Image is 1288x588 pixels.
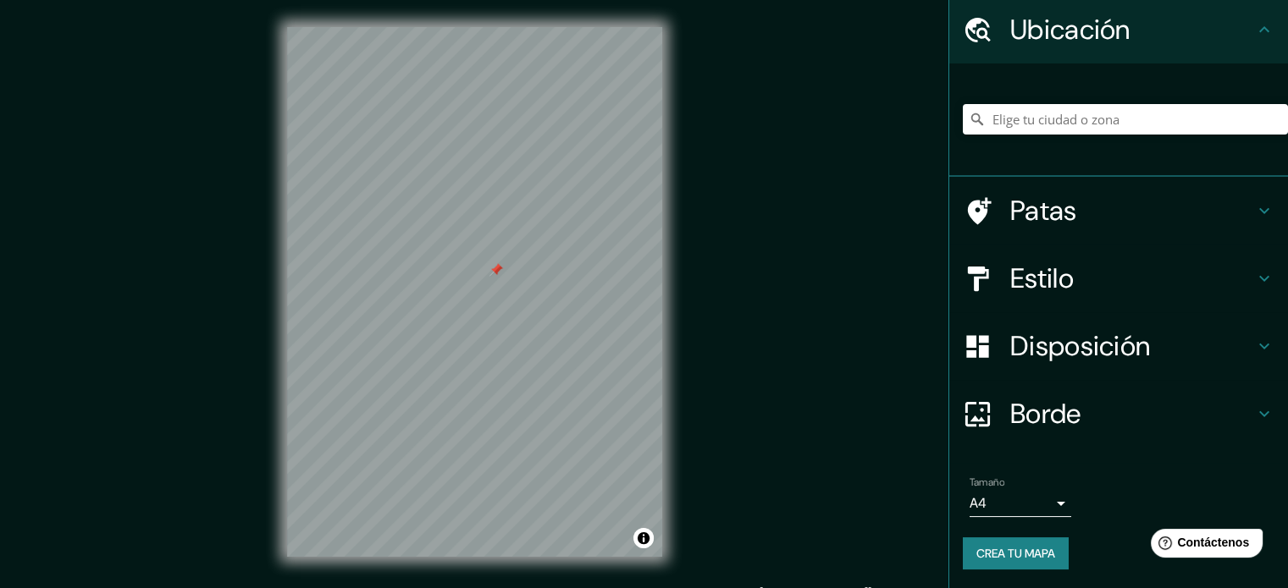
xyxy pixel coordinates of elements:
[949,312,1288,380] div: Disposición
[970,494,987,512] font: A4
[1010,193,1077,228] font: Patas
[963,537,1069,569] button: Crea tu mapa
[949,177,1288,245] div: Patas
[1010,328,1150,364] font: Disposición
[970,490,1071,517] div: A4
[949,380,1288,448] div: Borde
[1137,522,1269,569] iframe: Lanzador de widgets de ayuda
[963,104,1288,135] input: Elige tu ciudad o zona
[976,546,1055,561] font: Crea tu mapa
[633,528,654,548] button: Activar o desactivar atribución
[949,245,1288,312] div: Estilo
[1010,261,1074,296] font: Estilo
[1010,396,1081,431] font: Borde
[970,475,1004,489] font: Tamaño
[1010,12,1130,47] font: Ubicación
[287,27,662,557] canvas: Mapa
